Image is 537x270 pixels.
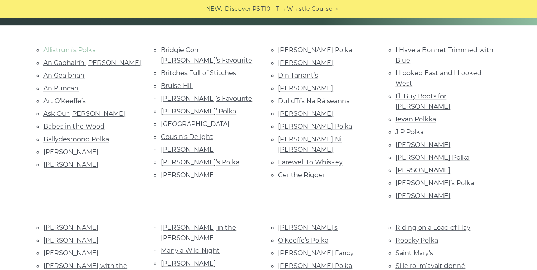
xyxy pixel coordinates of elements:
a: [PERSON_NAME] [278,110,333,117]
a: An Gealbhan [43,72,85,79]
a: [PERSON_NAME] Polka [278,46,352,54]
a: An Gabhairín [PERSON_NAME] [43,59,141,67]
span: Discover [225,4,251,14]
a: [PERSON_NAME]’s Favourite [161,95,252,102]
a: Britches Full of Stitches [161,69,236,77]
a: I Looked East and I Looked West [395,69,482,87]
a: J P Polka [395,128,424,136]
a: Dul dTí’s Na Ráiseanna [278,97,350,105]
a: Ballydesmond Polka [43,135,109,143]
a: [PERSON_NAME] [395,141,450,149]
a: O’Keeffe’s Polka [278,237,328,244]
a: I Have a Bonnet Trimmed with Blue [395,46,494,64]
a: [PERSON_NAME] [43,237,99,244]
a: Farewell to Whiskey [278,158,343,166]
a: [PERSON_NAME] [43,161,99,168]
a: [PERSON_NAME] Polka [278,262,352,270]
a: [PERSON_NAME] [161,171,216,179]
a: [PERSON_NAME] [395,192,450,200]
a: An Puncán [43,84,79,92]
a: [PERSON_NAME] [43,249,99,257]
span: NEW: [206,4,223,14]
a: [PERSON_NAME] Fancy [278,249,354,257]
a: [PERSON_NAME] [278,84,333,92]
a: [PERSON_NAME]’s [278,224,338,231]
a: Ger the Rigger [278,171,325,179]
a: Bridgie Con [PERSON_NAME]’s Favourite [161,46,252,64]
a: [PERSON_NAME] Polka [395,154,470,161]
a: Riding on a Load of Hay [395,224,470,231]
a: Saint Mary’s [395,249,433,257]
a: [PERSON_NAME]’s Polka [395,179,474,187]
a: Allistrum’s Polka [43,46,96,54]
a: Ievan Polkka [395,115,436,123]
a: Ask Our [PERSON_NAME] [43,110,125,117]
a: Din Tarrant’s [278,72,318,79]
a: [PERSON_NAME] [43,148,99,156]
a: Cousin’s Delight [161,133,213,141]
a: Babes in the Wood [43,123,105,130]
a: [PERSON_NAME] in the [PERSON_NAME] [161,224,236,242]
a: [PERSON_NAME] Polka [278,123,352,130]
a: PST10 - Tin Whistle Course [253,4,332,14]
a: Many a Wild Night [161,247,220,254]
a: [PERSON_NAME] [278,59,333,67]
a: [GEOGRAPHIC_DATA] [161,120,229,128]
a: Bruise Hill [161,82,193,90]
a: [PERSON_NAME]’s Polka [161,158,239,166]
a: [PERSON_NAME] [161,260,216,267]
a: I’ll Buy Boots for [PERSON_NAME] [395,92,450,110]
a: [PERSON_NAME]’ Polka [161,108,236,115]
a: [PERSON_NAME] [43,224,99,231]
a: [PERSON_NAME] [395,166,450,174]
a: Si le roi m’avait donné [395,262,465,270]
a: Roosky Polka [395,237,438,244]
a: [PERSON_NAME] Ni [PERSON_NAME] [278,135,342,153]
a: [PERSON_NAME] [161,146,216,153]
a: Art O’Keeffe’s [43,97,86,105]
